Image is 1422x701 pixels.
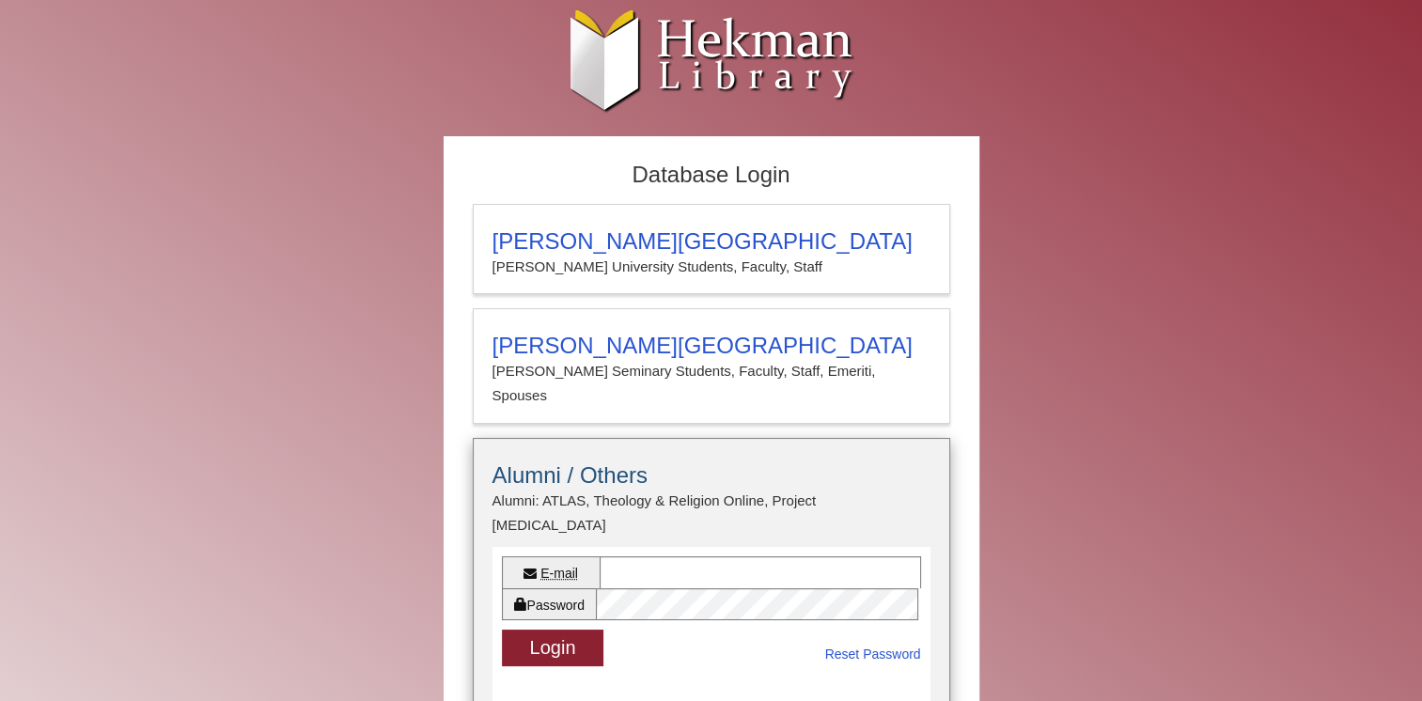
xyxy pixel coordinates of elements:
[463,156,960,195] h2: Database Login
[492,255,930,279] p: [PERSON_NAME] University Students, Faculty, Staff
[502,630,604,666] button: Login
[492,359,930,409] p: [PERSON_NAME] Seminary Students, Faculty, Staff, Emeriti, Spouses
[473,204,950,294] a: [PERSON_NAME][GEOGRAPHIC_DATA][PERSON_NAME] University Students, Faculty, Staff
[492,462,930,538] summary: Alumni / OthersAlumni: ATLAS, Theology & Religion Online, Project [MEDICAL_DATA]
[540,566,578,581] abbr: E-mail or username
[492,333,930,359] h3: [PERSON_NAME][GEOGRAPHIC_DATA]
[492,489,930,538] p: Alumni: ATLAS, Theology & Religion Online, Project [MEDICAL_DATA]
[492,228,930,255] h3: [PERSON_NAME][GEOGRAPHIC_DATA]
[825,643,921,666] a: Reset Password
[502,588,596,620] label: Password
[492,462,930,489] h3: Alumni / Others
[473,308,950,424] a: [PERSON_NAME][GEOGRAPHIC_DATA][PERSON_NAME] Seminary Students, Faculty, Staff, Emeriti, Spouses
